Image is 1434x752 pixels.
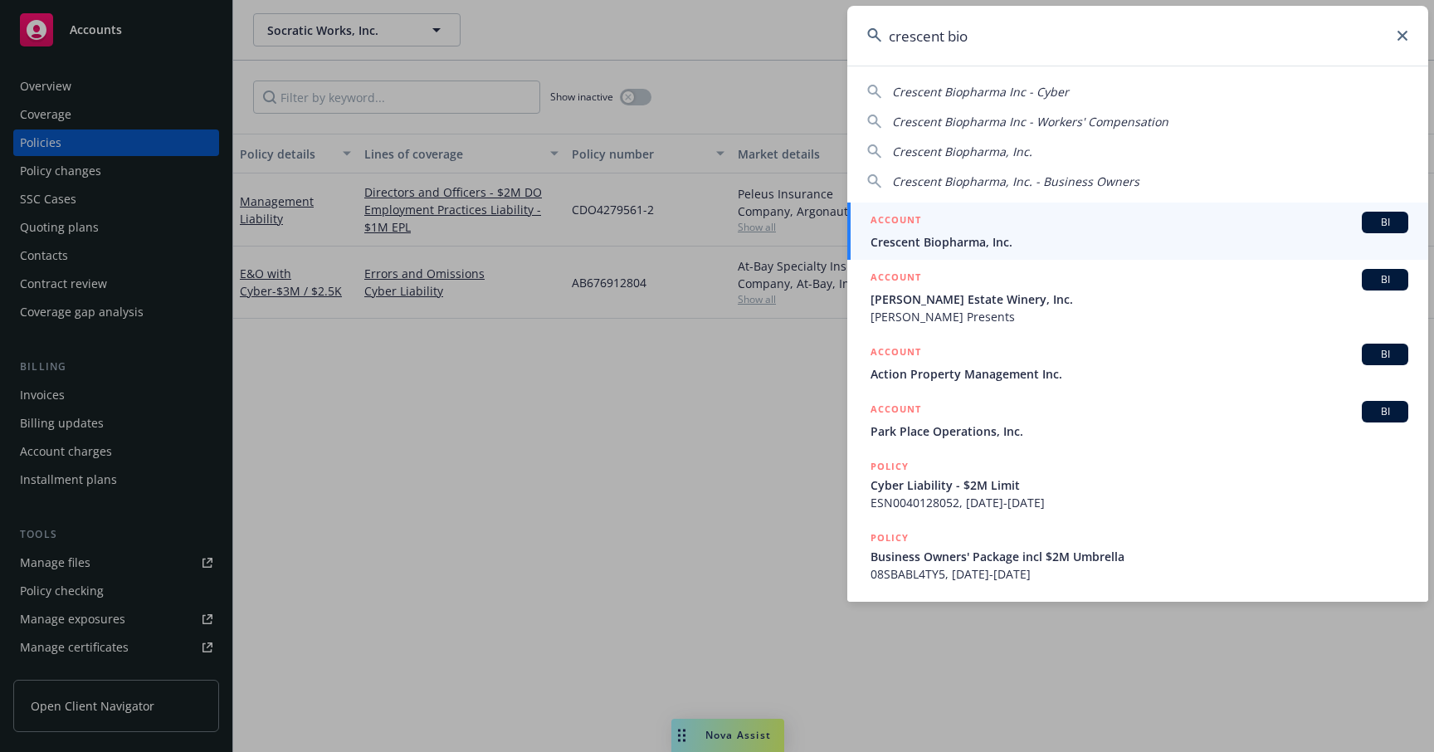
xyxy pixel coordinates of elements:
h5: ACCOUNT [871,212,921,232]
a: ACCOUNTBICrescent Biopharma, Inc. [847,203,1428,260]
span: Park Place Operations, Inc. [871,422,1408,440]
span: BI [1368,215,1402,230]
span: BI [1368,404,1402,419]
h5: POLICY [871,458,909,475]
a: ACCOUNTBI[PERSON_NAME] Estate Winery, Inc.[PERSON_NAME] Presents [847,260,1428,334]
span: Action Property Management Inc. [871,365,1408,383]
span: Business Owners' Package incl $2M Umbrella [871,548,1408,565]
span: Crescent Biopharma Inc - Workers' Compensation [892,114,1168,129]
h5: ACCOUNT [871,269,921,289]
span: BI [1368,347,1402,362]
span: Crescent Biopharma Inc - Cyber [892,84,1069,100]
span: [PERSON_NAME] Estate Winery, Inc. [871,291,1408,308]
h5: POLICY [871,601,909,618]
a: POLICYBusiness Owners' Package incl $2M Umbrella08SBABL4TY5, [DATE]-[DATE] [847,520,1428,592]
a: POLICY [847,592,1428,663]
h5: ACCOUNT [871,401,921,421]
h5: POLICY [871,530,909,546]
span: 08SBABL4TY5, [DATE]-[DATE] [871,565,1408,583]
a: POLICYCyber Liability - $2M LimitESN0040128052, [DATE]-[DATE] [847,449,1428,520]
span: BI [1368,272,1402,287]
a: ACCOUNTBIPark Place Operations, Inc. [847,392,1428,449]
span: [PERSON_NAME] Presents [871,308,1408,325]
h5: ACCOUNT [871,344,921,364]
span: Crescent Biopharma, Inc. - Business Owners [892,173,1139,189]
a: ACCOUNTBIAction Property Management Inc. [847,334,1428,392]
span: Crescent Biopharma, Inc. [892,144,1032,159]
span: Crescent Biopharma, Inc. [871,233,1408,251]
input: Search... [847,6,1428,66]
span: Cyber Liability - $2M Limit [871,476,1408,494]
span: ESN0040128052, [DATE]-[DATE] [871,494,1408,511]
